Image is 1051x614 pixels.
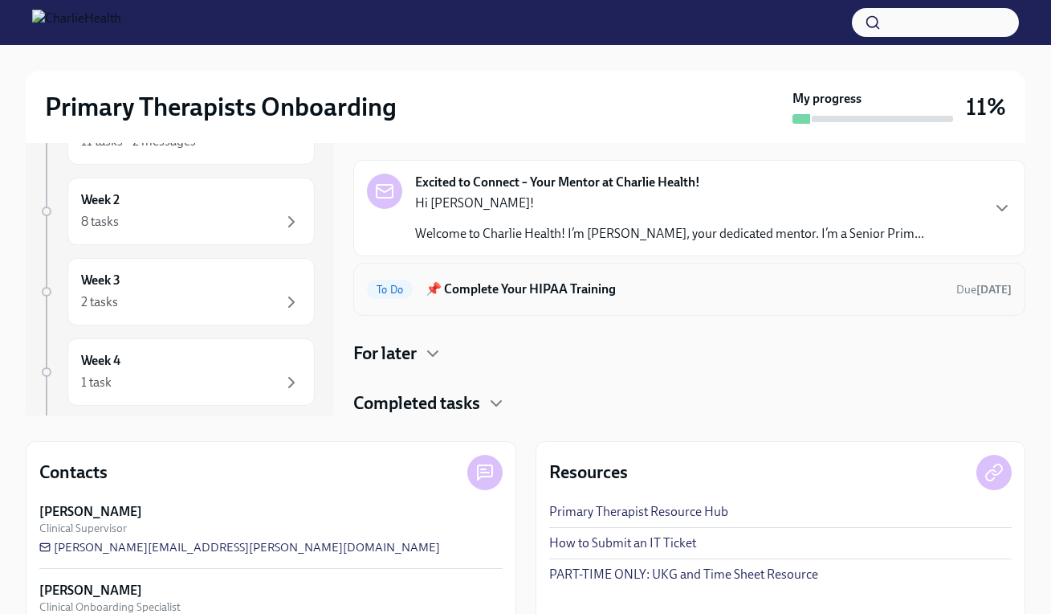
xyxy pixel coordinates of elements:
a: To Do📌 Complete Your HIPAA TrainingDue[DATE] [367,276,1012,302]
strong: [PERSON_NAME] [39,582,142,600]
h2: Primary Therapists Onboarding [45,91,397,123]
a: Week 41 task [39,338,315,406]
h6: Week 4 [81,352,120,370]
a: Week 32 tasks [39,258,315,325]
h3: 11% [966,92,1006,121]
p: Welcome to Charlie Health! I’m [PERSON_NAME], your dedicated mentor. I’m a Senior Prim... [415,225,924,243]
a: [PERSON_NAME][EMAIL_ADDRESS][PERSON_NAME][DOMAIN_NAME] [39,539,440,555]
a: Week 28 tasks [39,178,315,245]
strong: [DATE] [976,283,1012,297]
span: Due [956,283,1012,297]
a: How to Submit an IT Ticket [549,534,696,552]
span: August 13th, 2025 09:00 [956,282,1012,297]
span: To Do [367,284,413,296]
strong: My progress [792,90,862,108]
div: Completed tasks [353,391,1025,415]
strong: [PERSON_NAME] [39,503,142,521]
img: CharlieHealth [32,10,121,35]
div: 1 task [81,374,112,391]
div: 8 tasks [81,213,119,231]
div: For later [353,342,1025,366]
h6: 📌 Complete Your HIPAA Training [426,280,943,298]
div: 2 tasks [81,293,118,311]
p: Hi [PERSON_NAME]! [415,194,924,212]
h4: Completed tasks [353,391,480,415]
h4: Resources [549,460,628,485]
h4: Contacts [39,460,108,485]
strong: Excited to Connect – Your Mentor at Charlie Health! [415,174,700,191]
h6: Week 3 [81,272,120,289]
h6: Week 2 [81,191,120,209]
h4: For later [353,342,417,366]
a: PART-TIME ONLY: UKG and Time Sheet Resource [549,566,818,583]
span: Clinical Supervisor [39,521,127,536]
a: Primary Therapist Resource Hub [549,503,728,521]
